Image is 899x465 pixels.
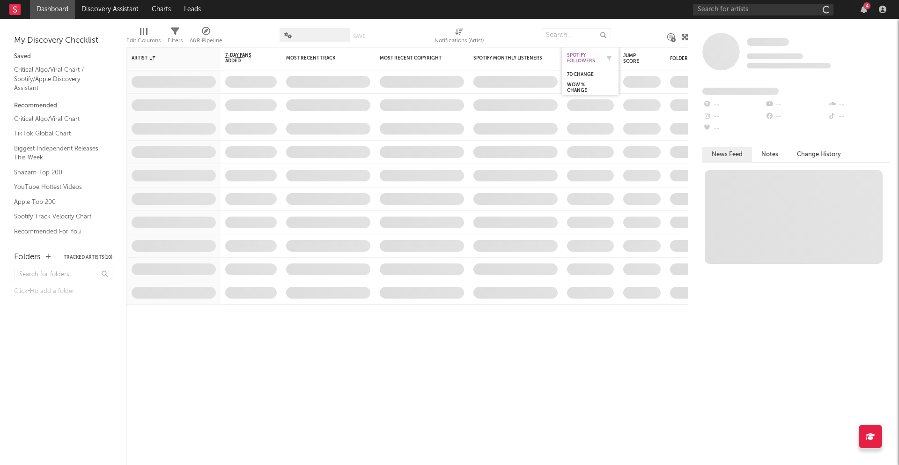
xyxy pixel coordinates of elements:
div: Most Recent Track [286,55,356,61]
div: WoW % Change [567,82,600,93]
button: 4 [861,6,867,13]
div: Notifications (Artist) [435,23,484,51]
button: Notes [752,147,788,162]
button: Tracked Artists(10) [64,255,112,260]
a: Spotify Track Velocity Chart [14,211,103,222]
div: Folders [14,252,41,263]
a: Some Artist [747,37,789,47]
a: Shazam Top 200 [14,167,103,178]
div: Edit Columns [126,35,161,46]
div: -- [702,98,765,111]
div: -- [702,111,765,123]
div: Recommended [14,100,112,112]
span: Fans Added by Platform [702,88,779,95]
div: -- [765,111,827,123]
input: Search for artists [693,4,833,15]
div: Notifications (Artist) [435,35,484,46]
button: Change History [788,147,850,162]
a: Apple Top 200 [14,197,103,207]
a: Biggest Independent Releases This Week [14,143,103,163]
div: A&R Pipeline [190,23,222,51]
span: 7-Day Fans Added [225,52,263,64]
a: TikTok Global Chart [14,128,103,139]
div: -- [765,98,827,111]
a: Critical Algo/Viral Chart / Spotify/Apple Discovery Assistant [14,65,103,93]
div: Edit Columns [126,23,161,51]
div: A&R Pipeline [190,35,222,46]
span: Some Artist [747,38,789,46]
button: Save [353,34,365,39]
div: -- [702,123,765,135]
div: -- [827,111,890,123]
div: Saved [14,51,112,62]
input: Search for folders... [14,268,112,281]
div: Spotify Monthly Listeners [473,55,544,61]
a: Recommended For You [14,226,103,237]
a: YouTube Hottest Videos [14,182,103,192]
div: Spotify Followers [567,52,600,64]
span: 0 fans last week [747,63,831,68]
button: Filter by Spotify Followers [604,53,614,63]
div: Most Recent Copyright [380,55,450,61]
span: Tracking Since: [DATE] [747,53,803,59]
a: Critical Algo/Viral Chart [14,114,103,124]
div: Filters [168,23,183,51]
div: Jump Score [623,53,647,64]
div: My Discovery Checklist [14,35,112,46]
div: Artist [132,55,202,61]
div: 4 [863,2,870,9]
button: News Feed [702,147,752,162]
div: -- [827,98,890,111]
div: 7d Change [567,72,600,77]
div: Filters [168,35,183,46]
div: Click to add a folder. [14,286,112,297]
div: Folders [670,56,740,61]
input: Search... [541,28,611,42]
